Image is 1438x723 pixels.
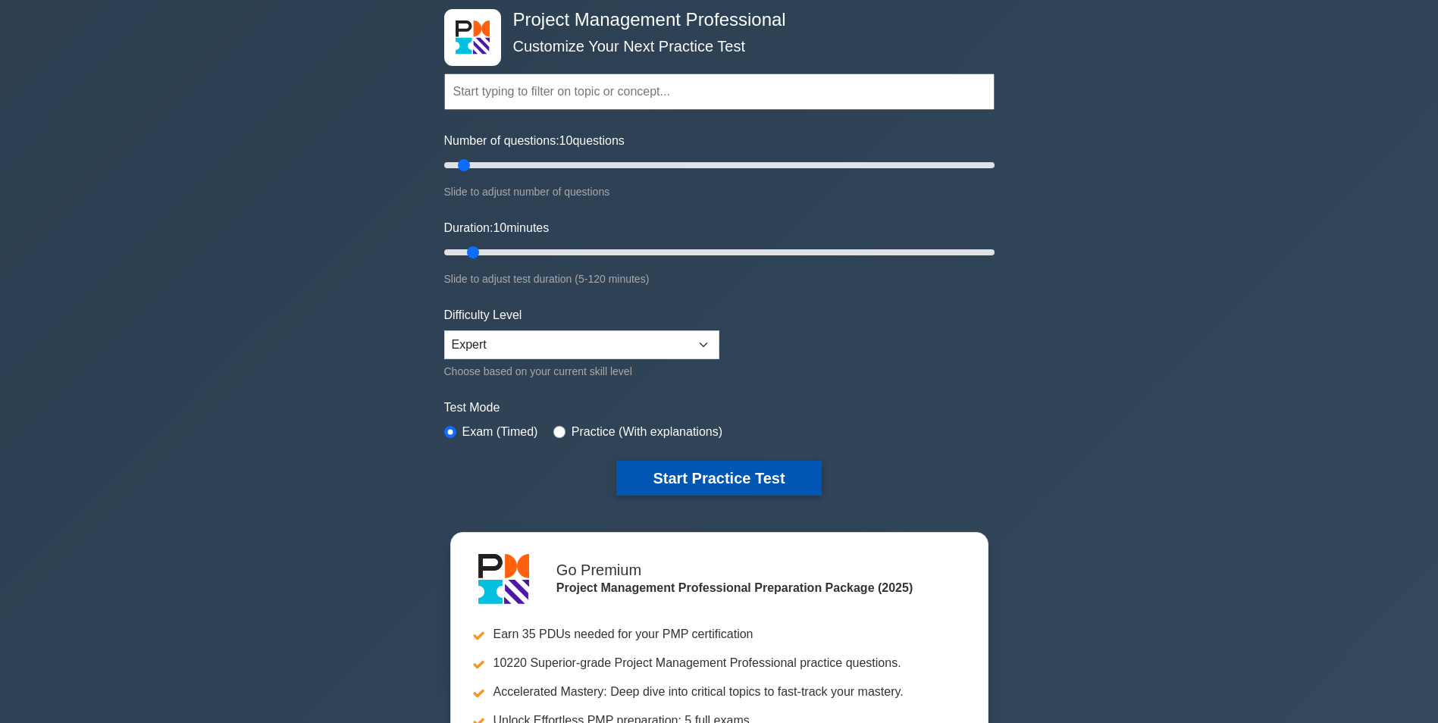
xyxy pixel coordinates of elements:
[444,306,522,324] label: Difficulty Level
[444,270,995,288] div: Slide to adjust test duration (5-120 minutes)
[462,423,538,441] label: Exam (Timed)
[616,461,821,496] button: Start Practice Test
[444,399,995,417] label: Test Mode
[444,219,550,237] label: Duration: minutes
[572,423,722,441] label: Practice (With explanations)
[444,74,995,110] input: Start typing to filter on topic or concept...
[507,9,920,31] h4: Project Management Professional
[444,362,719,380] div: Choose based on your current skill level
[444,132,625,150] label: Number of questions: questions
[559,134,573,147] span: 10
[444,183,995,201] div: Slide to adjust number of questions
[493,221,506,234] span: 10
